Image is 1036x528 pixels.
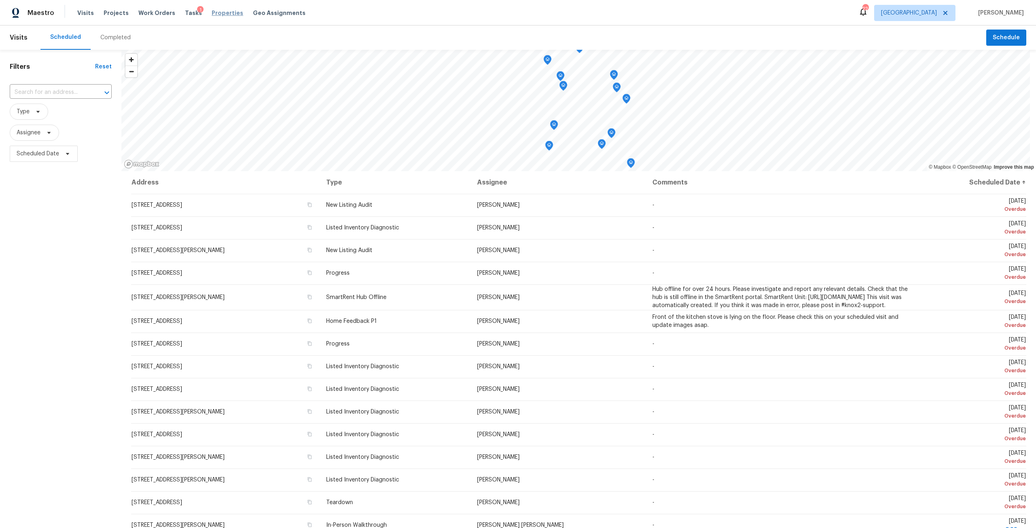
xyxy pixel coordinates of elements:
[104,9,129,17] span: Projects
[477,432,520,437] span: [PERSON_NAME]
[306,246,313,254] button: Copy Address
[477,318,520,324] span: [PERSON_NAME]
[921,360,1026,375] span: [DATE]
[306,293,313,301] button: Copy Address
[306,269,313,276] button: Copy Address
[559,81,567,93] div: Map marker
[77,9,94,17] span: Visits
[477,500,520,505] span: [PERSON_NAME]
[132,477,225,483] span: [STREET_ADDRESS][PERSON_NAME]
[10,86,89,99] input: Search for an address...
[17,129,40,137] span: Assignee
[326,409,399,415] span: Listed Inventory Diagnostic
[132,341,182,347] span: [STREET_ADDRESS]
[921,480,1026,488] div: Overdue
[921,205,1026,213] div: Overdue
[306,340,313,347] button: Copy Address
[921,221,1026,236] span: [DATE]
[306,224,313,231] button: Copy Address
[652,454,654,460] span: -
[862,5,868,13] div: 22
[556,71,565,84] div: Map marker
[132,248,225,253] span: [STREET_ADDRESS][PERSON_NAME]
[652,248,654,253] span: -
[17,150,59,158] span: Scheduled Date
[921,405,1026,420] span: [DATE]
[921,250,1026,259] div: Overdue
[132,202,182,208] span: [STREET_ADDRESS]
[132,432,182,437] span: [STREET_ADDRESS]
[320,171,471,194] th: Type
[921,228,1026,236] div: Overdue
[125,66,137,77] button: Zoom out
[921,496,1026,511] span: [DATE]
[306,498,313,506] button: Copy Address
[124,159,159,169] a: Mapbox homepage
[652,341,654,347] span: -
[306,476,313,483] button: Copy Address
[921,344,1026,352] div: Overdue
[477,341,520,347] span: [PERSON_NAME]
[477,270,520,276] span: [PERSON_NAME]
[921,428,1026,443] span: [DATE]
[652,432,654,437] span: -
[10,29,28,47] span: Visits
[125,54,137,66] button: Zoom in
[652,225,654,231] span: -
[306,453,313,460] button: Copy Address
[921,389,1026,397] div: Overdue
[132,522,225,528] span: [STREET_ADDRESS][PERSON_NAME]
[613,83,621,95] div: Map marker
[95,63,112,71] div: Reset
[652,202,654,208] span: -
[477,477,520,483] span: [PERSON_NAME]
[652,314,898,328] span: Front of the kitchen stove is lying on the floor. Please check this on your scheduled visit and u...
[921,291,1026,305] span: [DATE]
[921,450,1026,465] span: [DATE]
[598,139,606,152] div: Map marker
[477,454,520,460] span: [PERSON_NAME]
[622,94,631,106] div: Map marker
[915,171,1026,194] th: Scheduled Date ↑
[132,364,182,369] span: [STREET_ADDRESS]
[326,500,353,505] span: Teardown
[652,286,908,308] span: Hub offline for over 24 hours. Please investigate and report any relevant details. Check that the...
[921,503,1026,511] div: Overdue
[253,9,306,17] span: Geo Assignments
[326,202,372,208] span: New Listing Audit
[138,9,175,17] span: Work Orders
[952,164,991,170] a: OpenStreetMap
[610,70,618,83] div: Map marker
[921,435,1026,443] div: Overdue
[550,120,558,133] div: Map marker
[477,202,520,208] span: [PERSON_NAME]
[652,522,654,528] span: -
[993,33,1020,43] span: Schedule
[921,457,1026,465] div: Overdue
[132,386,182,392] span: [STREET_ADDRESS]
[652,270,654,276] span: -
[652,477,654,483] span: -
[477,386,520,392] span: [PERSON_NAME]
[306,408,313,415] button: Copy Address
[132,500,182,505] span: [STREET_ADDRESS]
[326,364,399,369] span: Listed Inventory Diagnostic
[101,87,113,98] button: Open
[326,225,399,231] span: Listed Inventory Diagnostic
[881,9,937,17] span: [GEOGRAPHIC_DATA]
[132,225,182,231] span: [STREET_ADDRESS]
[652,364,654,369] span: -
[477,248,520,253] span: [PERSON_NAME]
[921,382,1026,397] span: [DATE]
[627,158,635,171] div: Map marker
[131,171,320,194] th: Address
[326,454,399,460] span: Listed Inventory Diagnostic
[132,270,182,276] span: [STREET_ADDRESS]
[646,171,915,194] th: Comments
[50,33,81,41] div: Scheduled
[921,412,1026,420] div: Overdue
[306,385,313,392] button: Copy Address
[197,6,204,14] div: 1
[10,63,95,71] h1: Filters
